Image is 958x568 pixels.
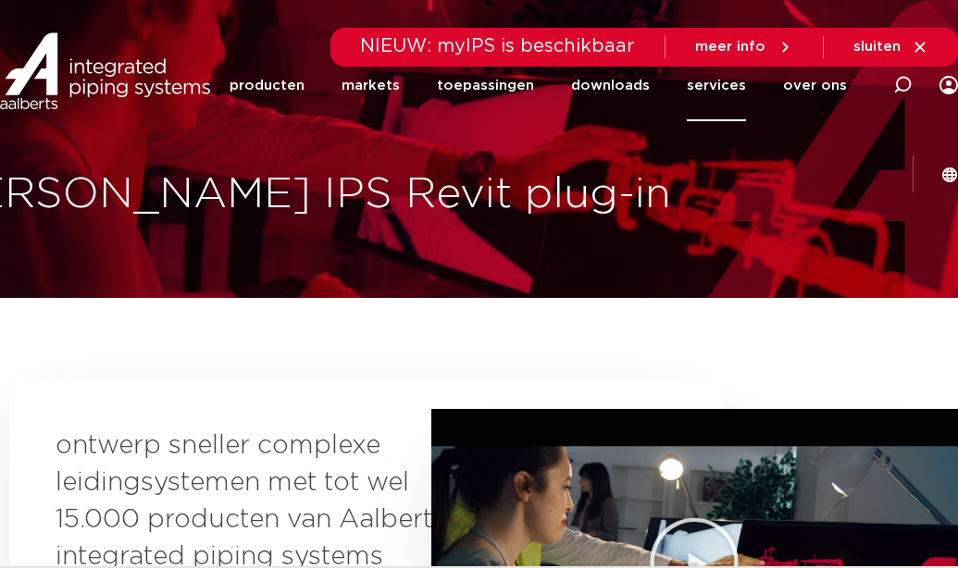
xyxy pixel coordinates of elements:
a: services [687,50,746,121]
a: toepassingen [437,50,534,121]
span: meer info [695,40,765,54]
a: producten [230,50,305,121]
div: my IPS [939,65,958,105]
a: downloads [571,50,650,121]
nav: Menu [230,50,847,121]
a: sluiten [853,39,928,56]
a: meer info [695,39,793,56]
span: NIEUW: myIPS is beschikbaar [360,37,635,56]
a: over ons [783,50,847,121]
span: sluiten [853,40,901,54]
a: markets [342,50,400,121]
